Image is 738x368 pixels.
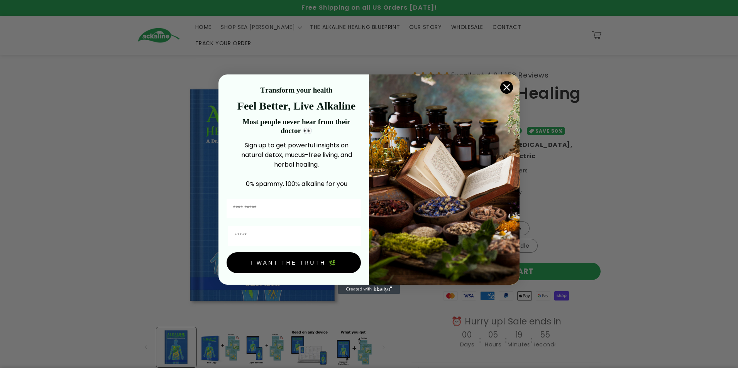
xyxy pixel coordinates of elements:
p: 0% spammy. 100% alkaline for you [232,179,361,189]
input: First Name [227,199,361,218]
a: Created with Klaviyo - opens in a new tab [338,285,400,294]
button: I WANT THE TRUTH 🌿 [227,252,361,273]
p: Sign up to get powerful insights on natural detox, mucus-free living, and herbal healing. [232,140,361,169]
strong: Feel Better, Live Alkaline [237,100,355,112]
input: Email [228,226,361,246]
strong: Most people never hear from their doctor 👀 [242,118,350,135]
strong: Transform your health [261,86,333,94]
button: Close dialog [500,81,513,94]
img: 4a4a186a-b914-4224-87c7-990d8ecc9bca.jpeg [369,74,520,285]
